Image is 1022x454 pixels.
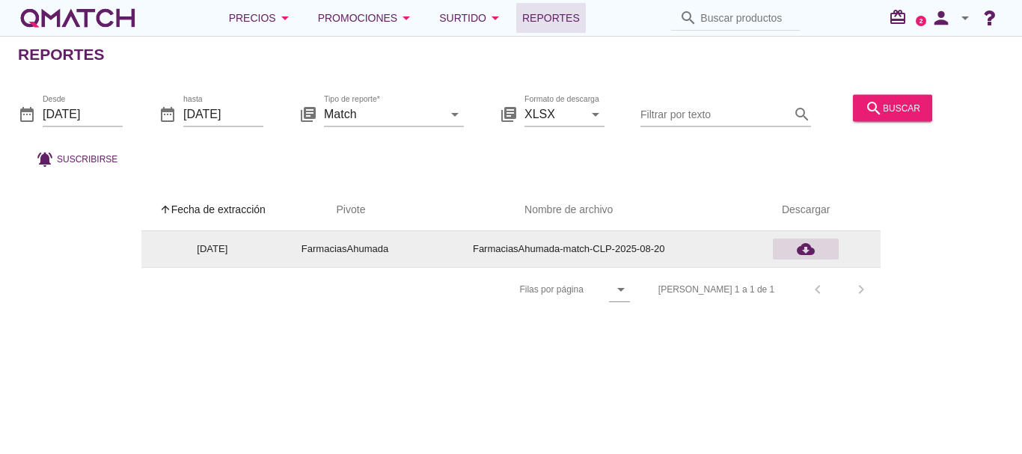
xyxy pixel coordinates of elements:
[916,16,926,26] a: 2
[920,17,923,24] text: 2
[865,99,883,117] i: search
[406,231,731,267] td: FarmaciasAhumada-match-CLP-2025-08-20
[18,105,36,123] i: date_range
[926,7,956,28] i: person
[276,9,294,27] i: arrow_drop_down
[427,3,516,33] button: Surtido
[183,102,263,126] input: hasta
[446,105,464,123] i: arrow_drop_down
[24,145,129,172] button: Suscribirse
[36,150,57,168] i: notifications_active
[370,268,629,311] div: Filas por página
[284,189,406,231] th: Pivote: Not sorted. Activate to sort ascending.
[217,3,306,33] button: Precios
[159,105,177,123] i: date_range
[640,102,790,126] input: Filtrar por texto
[500,105,518,123] i: library_books
[853,94,932,121] button: buscar
[797,240,815,258] i: cloud_download
[522,9,580,27] span: Reportes
[731,189,881,231] th: Descargar: Not sorted.
[18,3,138,33] a: white-qmatch-logo
[57,152,117,165] span: Suscribirse
[679,9,697,27] i: search
[397,9,415,27] i: arrow_drop_down
[486,9,504,27] i: arrow_drop_down
[587,105,605,123] i: arrow_drop_down
[18,43,105,67] h2: Reportes
[700,6,792,30] input: Buscar productos
[299,105,317,123] i: library_books
[229,9,294,27] div: Precios
[141,231,284,267] td: [DATE]
[141,189,284,231] th: Fecha de extracción: Sorted ascending. Activate to sort descending.
[159,203,171,215] i: arrow_upward
[956,9,974,27] i: arrow_drop_down
[865,99,920,117] div: buscar
[793,105,811,123] i: search
[318,9,416,27] div: Promociones
[612,280,630,298] i: arrow_drop_down
[406,189,731,231] th: Nombre de archivo: Not sorted.
[658,283,774,296] div: [PERSON_NAME] 1 a 1 de 1
[889,8,913,26] i: redeem
[284,231,406,267] td: FarmaciasAhumada
[306,3,428,33] button: Promociones
[324,102,443,126] input: Tipo de reporte*
[439,9,504,27] div: Surtido
[516,3,586,33] a: Reportes
[524,102,584,126] input: Formato de descarga
[43,102,123,126] input: Desde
